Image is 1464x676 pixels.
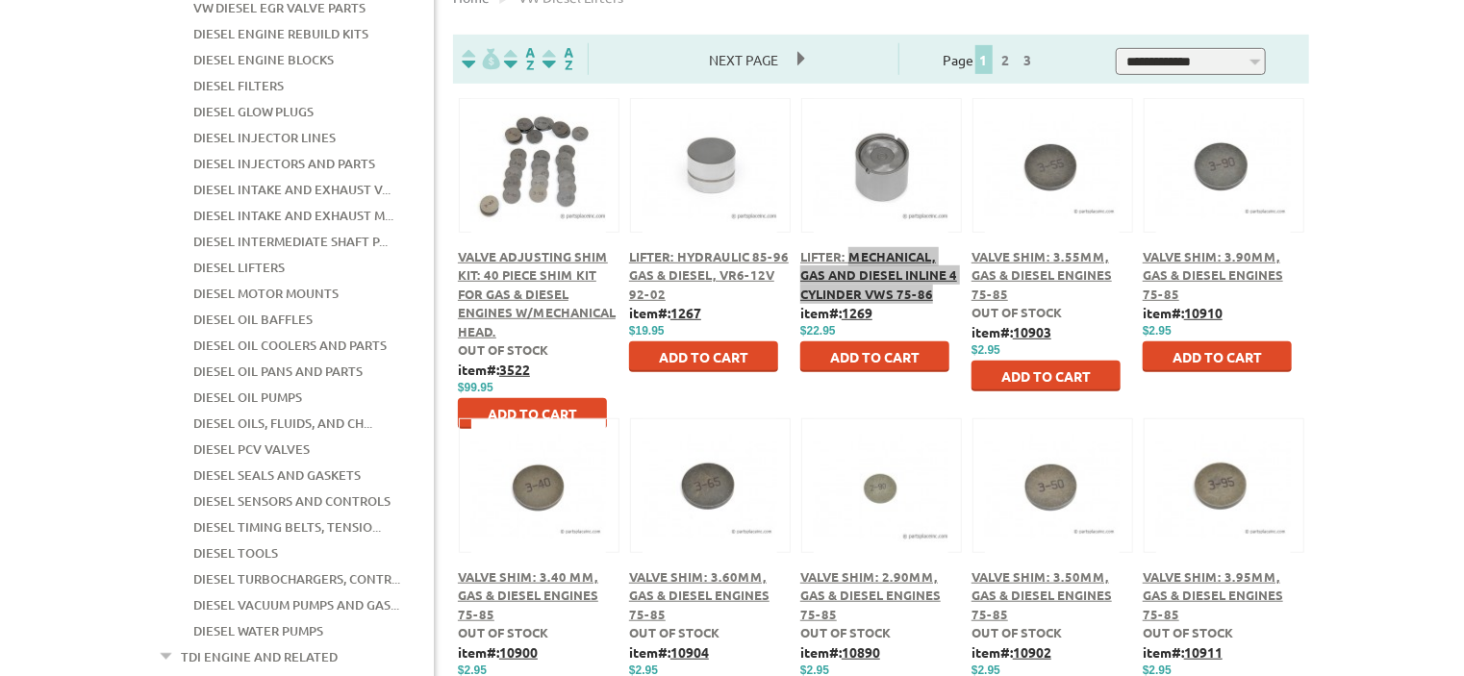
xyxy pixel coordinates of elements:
b: item#: [972,643,1051,661]
a: Diesel Intake and Exhaust M... [193,203,393,228]
u: 10890 [842,643,880,661]
a: Diesel Intermediate Shaft P... [193,229,388,254]
span: Out of stock [800,624,891,640]
u: 1269 [842,304,872,321]
a: Diesel Engine Blocks [193,47,334,72]
a: Diesel Seals and Gaskets [193,463,361,488]
span: Out of stock [458,341,548,358]
a: Diesel Water Pumps [193,618,323,643]
u: 3522 [499,361,530,378]
a: Valve Shim: 3.50mm, Gas & Diesel Engines 75-85 [972,568,1112,622]
span: $19.95 [629,324,665,338]
a: Diesel Intake and Exhaust V... [193,177,391,202]
span: $2.95 [1143,324,1172,338]
a: Diesel Filters [193,73,284,98]
img: Sort by Headline [500,48,539,70]
a: Diesel Oil Pumps [193,385,302,410]
span: Out of stock [458,624,548,640]
span: $22.95 [800,324,836,338]
u: 10903 [1013,323,1051,340]
img: filterpricelow.svg [462,48,500,70]
a: Diesel Oil Pans and Parts [193,359,363,384]
a: Valve Shim: 3.90mm, Gas & Diesel Engines 75-85 [1143,248,1283,302]
b: item#: [800,643,880,661]
u: 10910 [1184,304,1223,321]
a: Valve Shim: 3.95mm, Gas & Diesel Engines 75-85 [1143,568,1283,622]
a: Diesel Vacuum Pumps and Gas... [193,592,399,617]
button: Add to Cart [972,361,1121,391]
a: 3 [1020,51,1037,68]
a: Diesel PCV Valves [193,437,310,462]
b: item#: [972,323,1051,340]
a: Diesel Oil Baffles [193,307,313,332]
u: 10902 [1013,643,1051,661]
button: Add to Cart [800,341,949,372]
button: Add to Cart [458,398,607,429]
span: Add to Cart [1173,348,1262,365]
span: Add to Cart [1001,367,1091,385]
a: Valve Shim: 3.40 mm, Gas & Diesel Engines 75-85 [458,568,598,622]
a: Diesel Lifters [193,255,285,280]
u: 10900 [499,643,538,661]
span: 1 [975,45,993,74]
div: Page [898,43,1082,75]
a: Diesel Sensors and Controls [193,488,391,513]
a: Diesel Glow Plugs [193,99,314,124]
a: 2 [997,51,1015,68]
u: 10911 [1184,643,1223,661]
a: Diesel Turbochargers, Contr... [193,566,400,591]
span: $2.95 [972,343,1000,357]
b: item#: [458,643,538,661]
a: Next Page [690,51,797,68]
span: Add to Cart [659,348,748,365]
button: Add to Cart [629,341,778,372]
a: Diesel Oils, Fluids, and Ch... [193,411,372,436]
a: Diesel Injector Lines [193,125,336,150]
a: Diesel Motor Mounts [193,281,339,306]
a: Lifter: Mechanical, Gas and Diesel Inline 4 cylinder VWs 75-86 [800,248,957,302]
a: Valve Shim: 3.55mm, Gas & Diesel Engines 75-85 [972,248,1112,302]
a: Valve Adjusting Shim Kit: 40 Piece Shim kit for Gas & Diesel engines w/Mechanical Head. [458,248,616,339]
a: Diesel Tools [193,540,278,565]
b: item#: [800,304,872,321]
a: Diesel Timing Belts, Tensio... [193,514,381,539]
a: Valve Shim: 3.60mm, Gas & Diesel Engines 75-85 [629,568,770,622]
b: item#: [458,361,530,378]
b: item#: [1143,643,1223,661]
b: item#: [1143,304,1223,321]
a: Diesel Injectors and Parts [193,151,375,176]
b: item#: [629,304,701,321]
a: Valve Shim: 2.90mm, Gas & Diesel Engines 75-85 [800,568,941,622]
a: Diesel Engine Rebuild Kits [193,21,368,46]
a: Lifter: Hydraulic 85-96 Gas & Diesel, VR6-12V 92-02 [629,248,789,302]
span: Add to Cart [830,348,920,365]
a: Diesel Oil Coolers and Parts [193,333,387,358]
button: Add to Cart [1143,341,1292,372]
span: Out of stock [972,304,1062,320]
span: Next Page [690,45,797,74]
span: Out of stock [1143,624,1233,640]
span: Add to Cart [488,405,577,422]
b: item#: [629,643,709,661]
u: 10904 [670,643,709,661]
img: Sort by Sales Rank [539,48,577,70]
u: 1267 [670,304,701,321]
span: $99.95 [458,381,493,394]
a: TDI Engine and Related [181,644,338,669]
span: Out of stock [629,624,719,640]
span: Out of stock [972,624,1062,640]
